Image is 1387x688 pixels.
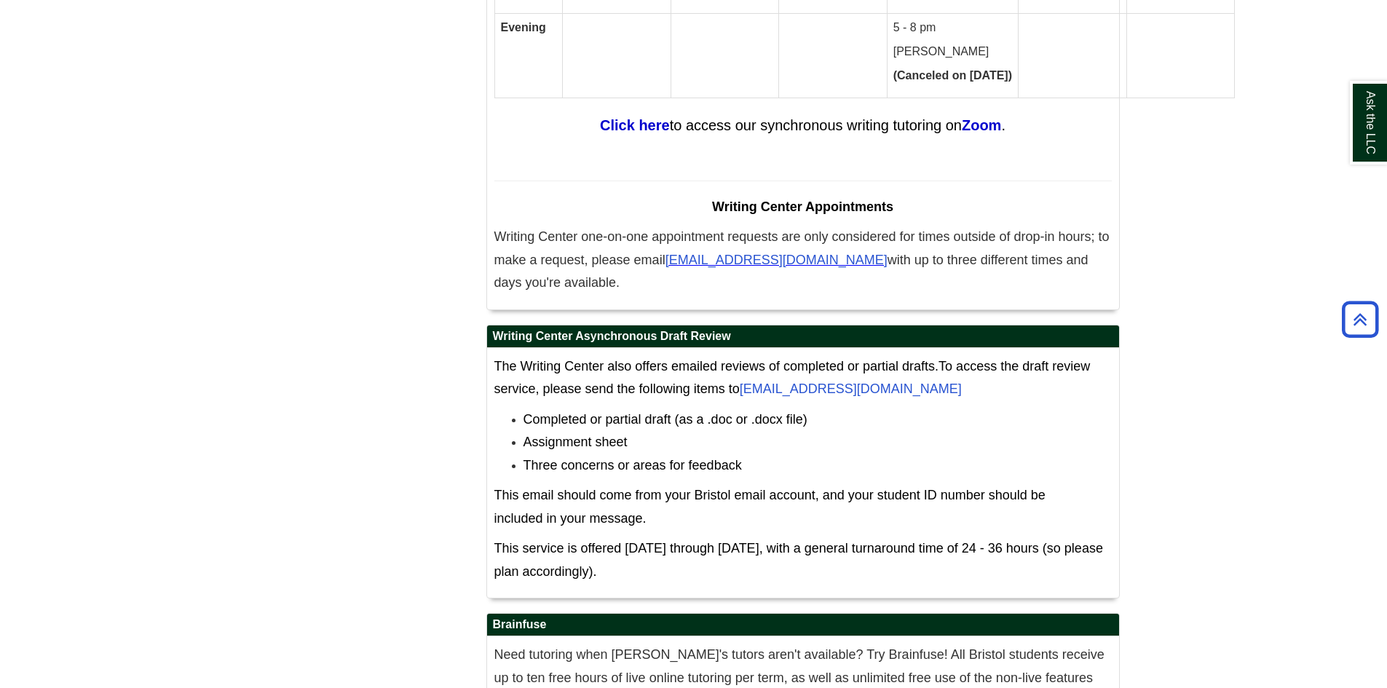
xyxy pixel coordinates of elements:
[523,412,807,427] span: Completed or partial draft (as a .doc or .docx file)
[523,435,628,449] span: Assignment sheet
[1337,309,1383,329] a: Back to Top
[494,541,1103,579] span: This service is offered [DATE] through [DATE], with a general turnaround time of 24 - 36 hours (s...
[494,359,939,373] span: The Writing Center also offers emailed reviews of completed or partial drafts.
[740,381,962,396] a: [EMAIL_ADDRESS][DOMAIN_NAME]
[712,199,893,214] span: Writing Center Appointments
[600,117,670,133] a: Click here
[494,229,1110,267] span: Writing Center one-on-one appointment requests are only considered for times outside of drop-in h...
[670,117,962,133] span: to access our synchronous writing tutoring on
[494,253,1088,290] span: with up to three different times and days you're available.
[893,20,1012,36] p: 5 - 8 pm
[501,21,546,33] strong: Evening
[494,488,1046,526] span: This email should come from your Bristol email account, and your student ID number should be incl...
[665,253,888,267] span: [EMAIL_ADDRESS][DOMAIN_NAME]
[523,458,742,472] span: Three concerns or areas for feedback
[665,255,888,266] a: [EMAIL_ADDRESS][DOMAIN_NAME]
[893,69,1012,82] strong: (Canceled on [DATE])
[1001,117,1005,133] span: .
[962,117,1001,133] a: Zoom
[893,44,1012,60] p: [PERSON_NAME]
[487,614,1119,636] h2: Brainfuse
[487,325,1119,348] h2: Writing Center Asynchronous Draft Review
